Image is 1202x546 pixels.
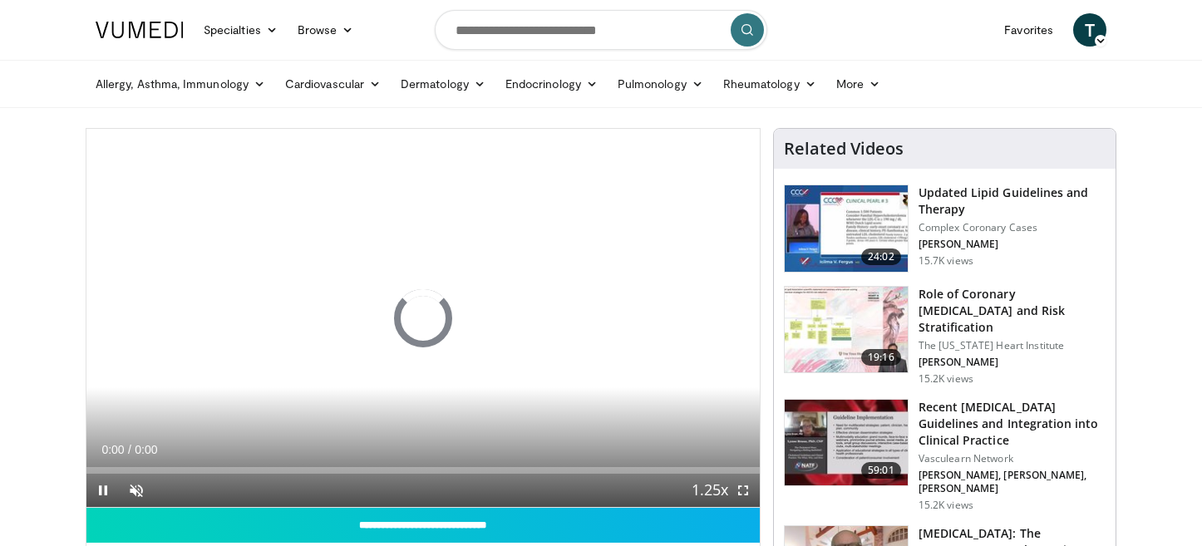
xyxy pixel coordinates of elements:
[919,286,1106,336] h3: Role of Coronary [MEDICAL_DATA] and Risk Stratification
[435,10,767,50] input: Search topics, interventions
[135,443,157,456] span: 0:00
[86,129,760,508] video-js: Video Player
[784,399,1106,512] a: 59:01 Recent [MEDICAL_DATA] Guidelines and Integration into Clinical Practice Vasculearn Network ...
[919,254,973,268] p: 15.7K views
[785,287,908,373] img: 1efa8c99-7b8a-4ab5-a569-1c219ae7bd2c.150x105_q85_crop-smart_upscale.jpg
[1073,13,1106,47] a: T
[194,13,288,47] a: Specialties
[120,474,153,507] button: Unmute
[919,452,1106,465] p: Vasculearn Network
[785,185,908,272] img: 77f671eb-9394-4acc-bc78-a9f077f94e00.150x105_q85_crop-smart_upscale.jpg
[275,67,391,101] a: Cardiovascular
[288,13,364,47] a: Browse
[919,238,1106,251] p: [PERSON_NAME]
[86,67,275,101] a: Allergy, Asthma, Immunology
[994,13,1063,47] a: Favorites
[391,67,495,101] a: Dermatology
[919,339,1106,352] p: The [US_STATE] Heart Institute
[727,474,760,507] button: Fullscreen
[96,22,184,38] img: VuMedi Logo
[101,443,124,456] span: 0:00
[785,400,908,486] img: 87825f19-cf4c-4b91-bba1-ce218758c6bb.150x105_q85_crop-smart_upscale.jpg
[86,474,120,507] button: Pause
[608,67,713,101] a: Pulmonology
[919,372,973,386] p: 15.2K views
[784,286,1106,386] a: 19:16 Role of Coronary [MEDICAL_DATA] and Risk Stratification The [US_STATE] Heart Institute [PER...
[919,499,973,512] p: 15.2K views
[919,399,1106,449] h3: Recent [MEDICAL_DATA] Guidelines and Integration into Clinical Practice
[861,349,901,366] span: 19:16
[713,67,826,101] a: Rheumatology
[784,184,1106,273] a: 24:02 Updated Lipid Guidelines and Therapy Complex Coronary Cases [PERSON_NAME] 15.7K views
[861,462,901,479] span: 59:01
[919,356,1106,369] p: [PERSON_NAME]
[826,67,890,101] a: More
[919,221,1106,234] p: Complex Coronary Cases
[919,184,1106,218] h3: Updated Lipid Guidelines and Therapy
[128,443,131,456] span: /
[919,469,1106,495] p: [PERSON_NAME], [PERSON_NAME], [PERSON_NAME]
[693,474,727,507] button: Playback Rate
[784,139,904,159] h4: Related Videos
[86,467,760,474] div: Progress Bar
[495,67,608,101] a: Endocrinology
[861,248,901,265] span: 24:02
